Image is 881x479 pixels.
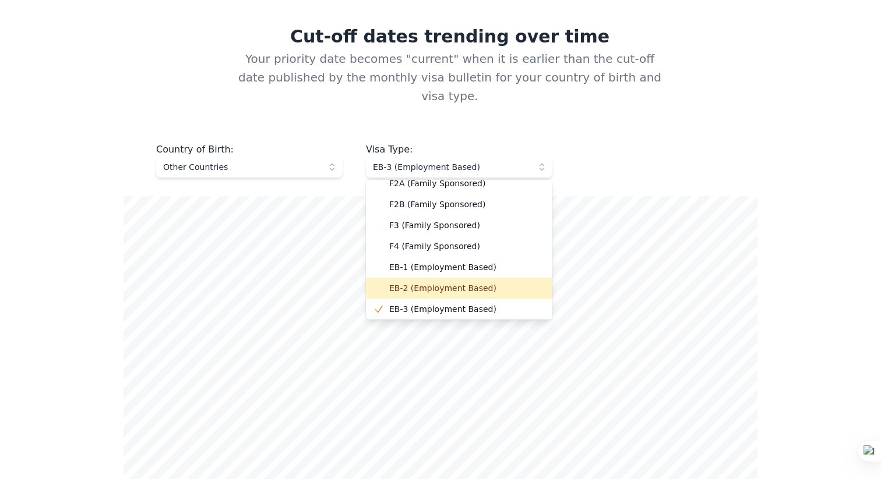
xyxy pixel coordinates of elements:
p: Your priority date becomes "current" when it is earlier than the cut-off date published by the mo... [217,49,664,143]
span: F2A (Family Sponsored) [389,178,543,189]
span: F4 (Family Sponsored) [389,240,543,252]
div: Visa Type : [366,143,552,157]
button: Other Countries [156,157,343,178]
button: EB-3 (Employment Based) [366,157,552,178]
span: F2B (Family Sponsored) [389,198,543,210]
span: F3 (Family Sponsored) [389,219,543,231]
span: EB-2 (Employment Based) [389,282,543,294]
span: EB-3 (Employment Based) [389,303,543,315]
ul: EB-3 (Employment Based) [366,180,552,320]
span: EB-3 (Employment Based) [373,161,529,173]
div: Country of Birth : [156,143,343,157]
span: Other Countries [163,161,319,173]
span: EB-1 (Employment Based) [389,261,543,273]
